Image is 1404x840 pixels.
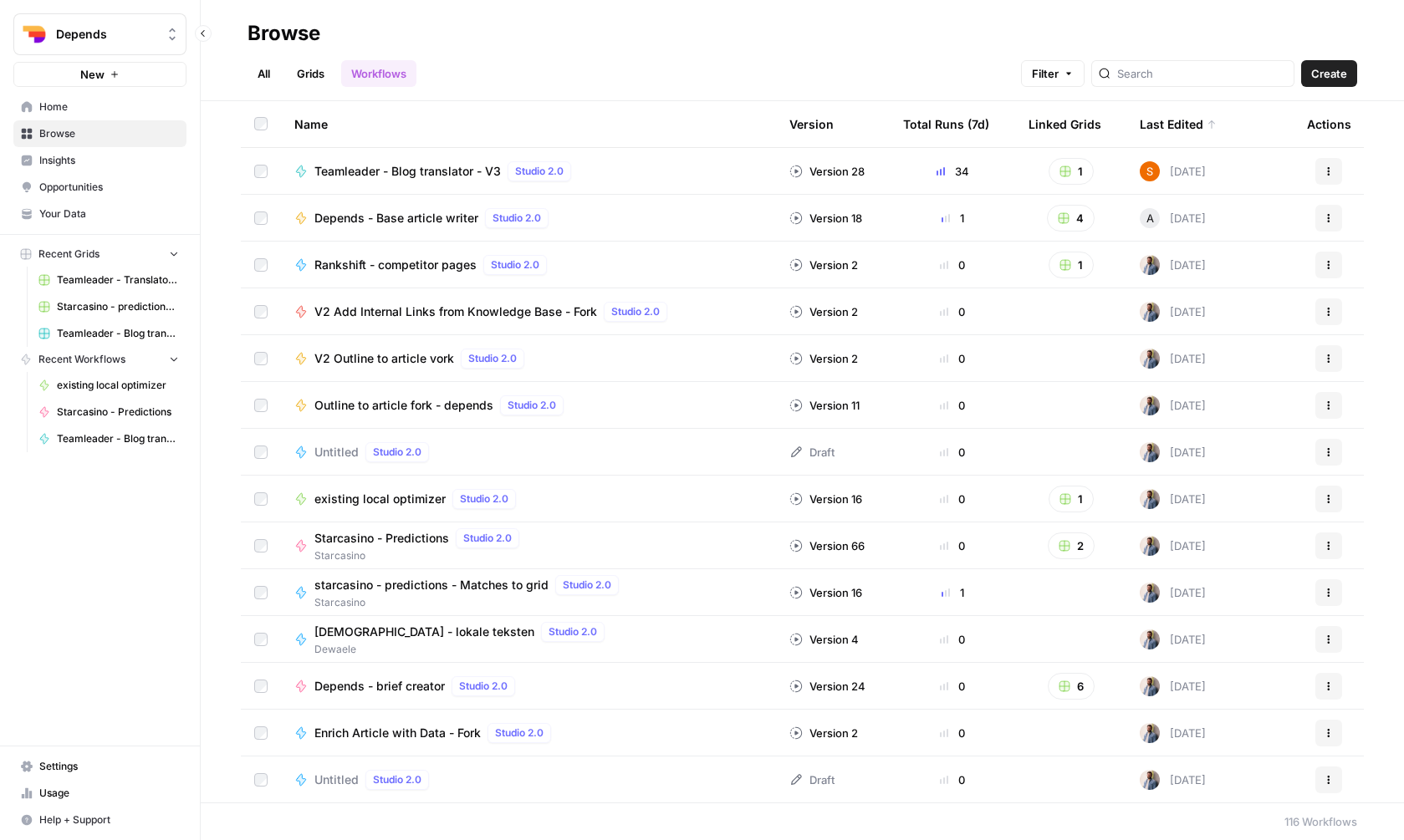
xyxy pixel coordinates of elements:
[903,631,1002,648] div: 0
[903,771,1002,788] div: 0
[1140,161,1160,181] img: y5w7aucoxux127fbokselpcfhhxb
[789,303,858,320] div: Version 2
[903,210,1002,227] div: 1
[789,350,858,367] div: Version 2
[1140,536,1206,556] div: [DATE]
[789,257,858,273] div: Version 2
[1140,395,1206,415] div: [DATE]
[57,431,179,446] span: Teamleader - Blog translator - V3
[294,575,763,610] a: starcasino - predictions - Matches to gridStudio 2.0Starcasino
[248,20,320,47] div: Browse
[789,163,865,180] div: Version 28
[248,60,280,87] a: All
[314,624,534,640] span: [DEMOGRAPHIC_DATA] - lokale teksten
[57,405,179,420] span: Starcasino - Predictions
[1140,208,1206,228] div: [DATE]
[294,489,763,509] a: existing local optimizerStudio 2.0
[314,595,625,610] span: Starcasino
[314,725,481,741] span: Enrich Article with Data - Fork
[903,725,1002,741] div: 0
[19,19,49,49] img: Depends Logo
[373,445,421,460] span: Studio 2.0
[789,631,859,648] div: Version 4
[294,442,763,462] a: UntitledStudio 2.0
[294,528,763,563] a: Starcasino - PredictionsStudio 2.0Starcasino
[314,577,549,593] span: starcasino - predictions - Matches to grid
[789,210,862,227] div: Version 18
[314,771,359,788] span: Untitled
[314,444,359,461] span: Untitled
[13,347,186,372] button: Recent Workflows
[789,444,835,461] div: Draft
[13,807,186,833] button: Help + Support
[373,772,421,787] span: Studio 2.0
[1140,161,1206,181] div: [DATE]
[1140,629,1206,649] div: [DATE]
[31,320,186,347] a: Teamleader - Blog translator - V3 Grid
[314,530,449,547] span: Starcasino - Predictions
[1048,673,1095,700] button: 6
[57,326,179,341] span: Teamleader - Blog translator - V3 Grid
[13,174,186,201] a: Opportunities
[314,303,597,320] span: V2 Add Internal Links from Knowledge Base - Fork
[39,126,179,141] span: Browse
[515,164,564,179] span: Studio 2.0
[294,349,763,369] a: V2 Outline to article vorkStudio 2.0
[1140,770,1160,790] img: 542af2wjek5zirkck3dd1n2hljhm
[1140,302,1206,322] div: [DATE]
[13,147,186,174] a: Insights
[314,257,477,273] span: Rankshift - competitor pages
[1146,210,1154,227] span: A
[491,257,539,272] span: Studio 2.0
[314,397,493,414] span: Outline to article fork - depends
[1047,205,1095,232] button: 4
[549,624,597,639] span: Studio 2.0
[1140,489,1160,509] img: 542af2wjek5zirkck3dd1n2hljhm
[563,578,611,593] span: Studio 2.0
[314,350,454,367] span: V2 Outline to article vork
[789,725,858,741] div: Version 2
[1140,395,1160,415] img: 542af2wjek5zirkck3dd1n2hljhm
[1049,158,1094,185] button: 1
[80,66,105,83] span: New
[294,161,763,181] a: Teamleader - Blog translator - V3Studio 2.0
[789,101,834,147] div: Version
[789,771,835,788] div: Draft
[38,352,125,367] span: Recent Workflows
[314,210,478,227] span: Depends - Base article writer
[294,395,763,415] a: Outline to article fork - dependsStudio 2.0
[463,531,512,546] span: Studio 2.0
[903,444,1002,461] div: 0
[1049,252,1094,278] button: 1
[495,725,544,741] span: Studio 2.0
[39,206,179,221] span: Your Data
[341,60,416,87] a: Workflows
[294,255,763,275] a: Rankshift - competitor pagesStudio 2.0
[1032,65,1059,82] span: Filter
[13,753,186,780] a: Settings
[508,398,556,413] span: Studio 2.0
[903,491,1002,507] div: 0
[31,425,186,452] a: Teamleader - Blog translator - V3
[1307,101,1351,147] div: Actions
[903,350,1002,367] div: 0
[1140,723,1160,743] img: 542af2wjek5zirkck3dd1n2hljhm
[1140,770,1206,790] div: [DATE]
[294,101,763,147] div: Name
[13,94,186,120] a: Home
[789,537,865,554] div: Version 66
[1301,60,1357,87] button: Create
[1140,442,1160,462] img: 542af2wjek5zirkck3dd1n2hljhm
[1140,676,1206,696] div: [DATE]
[57,272,179,288] span: Teamleader - Translator V2 - [PERSON_NAME]
[57,378,179,393] span: existing local optimizer
[903,397,1002,414] div: 0
[1140,302,1160,322] img: 542af2wjek5zirkck3dd1n2hljhm
[38,247,100,262] span: Recent Grids
[1140,255,1206,275] div: [DATE]
[314,491,446,507] span: existing local optimizer
[294,770,763,790] a: UntitledStudio 2.0
[1140,676,1160,696] img: 542af2wjek5zirkck3dd1n2hljhm
[903,678,1002,695] div: 0
[39,786,179,801] span: Usage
